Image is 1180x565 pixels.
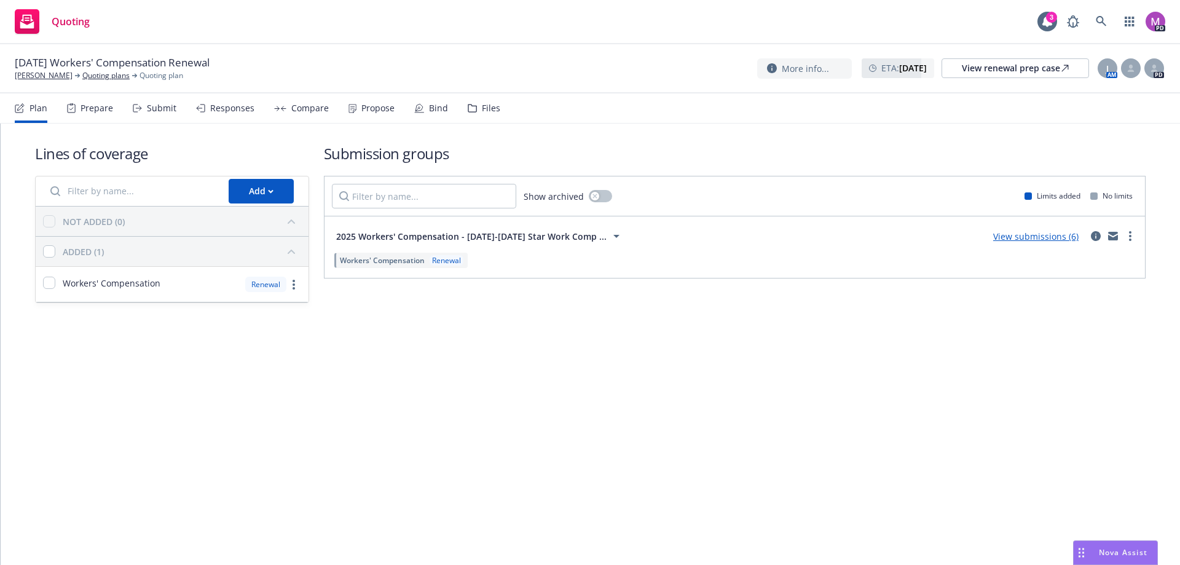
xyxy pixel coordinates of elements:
[1090,191,1133,201] div: No limits
[430,255,463,266] div: Renewal
[340,255,425,266] span: Workers' Compensation
[52,17,90,26] span: Quoting
[899,62,927,74] strong: [DATE]
[63,242,301,261] button: ADDED (1)
[1089,9,1114,34] a: Search
[1074,541,1089,564] div: Drag to move
[81,103,113,113] div: Prepare
[1061,9,1085,34] a: Report a Bug
[63,211,301,231] button: NOT ADDED (0)
[1099,547,1147,558] span: Nova Assist
[140,70,183,81] span: Quoting plan
[10,4,95,39] a: Quoting
[881,61,927,74] span: ETA :
[210,103,254,113] div: Responses
[63,277,160,290] span: Workers' Compensation
[1073,540,1158,565] button: Nova Assist
[1123,229,1138,243] a: more
[336,230,607,243] span: 2025 Workers' Compensation - [DATE]-[DATE] Star Work Comp ...
[63,245,104,258] div: ADDED (1)
[942,58,1089,78] a: View renewal prep case
[286,277,301,292] a: more
[1106,229,1120,243] a: mail
[291,103,329,113] div: Compare
[147,103,176,113] div: Submit
[1088,229,1103,243] a: circleInformation
[482,103,500,113] div: Files
[82,70,130,81] a: Quoting plans
[1025,191,1080,201] div: Limits added
[757,58,852,79] button: More info...
[15,55,210,70] span: [DATE] Workers' Compensation Renewal
[1046,12,1057,23] div: 3
[1106,62,1109,75] span: J
[29,103,47,113] div: Plan
[361,103,395,113] div: Propose
[429,103,448,113] div: Bind
[332,224,628,248] button: 2025 Workers' Compensation - [DATE]-[DATE] Star Work Comp ...
[35,143,309,164] h1: Lines of coverage
[332,184,516,208] input: Filter by name...
[1117,9,1142,34] a: Switch app
[524,190,584,203] span: Show archived
[324,143,1146,164] h1: Submission groups
[249,180,273,203] div: Add
[782,62,829,75] span: More info...
[993,231,1079,242] a: View submissions (6)
[43,179,221,203] input: Filter by name...
[229,179,294,203] button: Add
[962,59,1069,77] div: View renewal prep case
[245,277,286,292] div: Renewal
[1146,12,1165,31] img: photo
[63,215,125,228] div: NOT ADDED (0)
[15,70,73,81] a: [PERSON_NAME]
